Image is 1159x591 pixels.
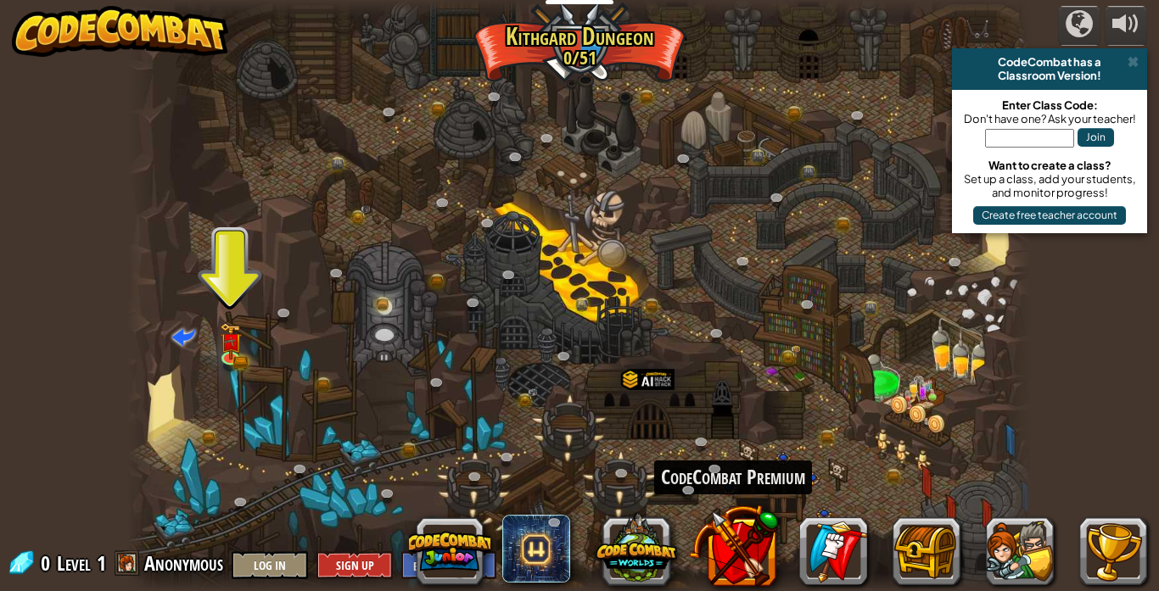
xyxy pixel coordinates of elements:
div: Classroom Version! [959,69,1140,82]
button: Campaigns [1058,6,1100,46]
div: CodeCombat Premium [654,460,812,494]
button: Sign Up [316,551,393,579]
button: Adjust volume [1105,6,1147,46]
span: Level [57,549,91,577]
div: Set up a class, add your students, and monitor progress! [960,172,1139,199]
img: CodeCombat - Learn how to code by playing a game [12,6,229,57]
div: Don't have one? Ask your teacher! [960,112,1139,125]
button: Log In [232,551,308,579]
button: Create free teacher account [973,206,1126,225]
div: CodeCombat has a [959,55,1140,69]
img: portrait.png [791,345,801,353]
span: 0 [41,549,55,577]
img: portrait.png [224,337,237,347]
img: portrait.png [528,388,538,396]
div: Enter Class Code: [960,98,1139,112]
div: Want to create a class? [960,159,1139,172]
span: Anonymous [144,549,223,577]
button: Join [1078,128,1114,147]
img: level-banner-unlock.png [219,324,241,360]
img: portrait.png [360,205,370,213]
span: 1 [97,549,106,577]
